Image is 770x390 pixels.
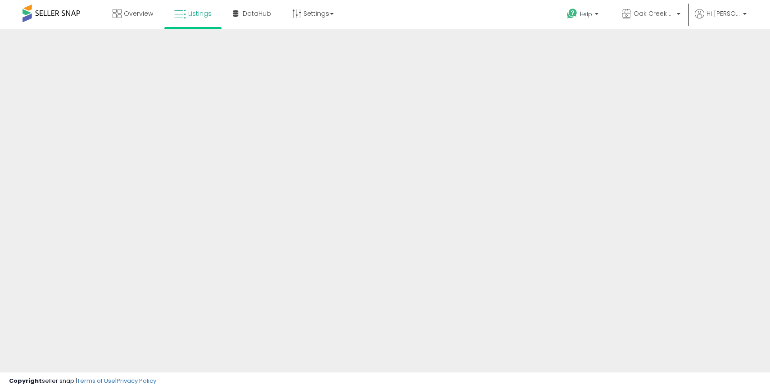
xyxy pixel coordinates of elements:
a: Terms of Use [77,376,115,385]
span: Oak Creek Trading Company US [634,9,674,18]
span: DataHub [243,9,271,18]
a: Privacy Policy [117,376,156,385]
a: Hi [PERSON_NAME] [695,9,747,29]
div: seller snap | | [9,377,156,385]
span: Hi [PERSON_NAME] [707,9,740,18]
span: Listings [188,9,212,18]
span: Help [580,10,592,18]
strong: Copyright [9,376,42,385]
i: Get Help [566,8,578,19]
a: Help [560,1,607,29]
span: Overview [124,9,153,18]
